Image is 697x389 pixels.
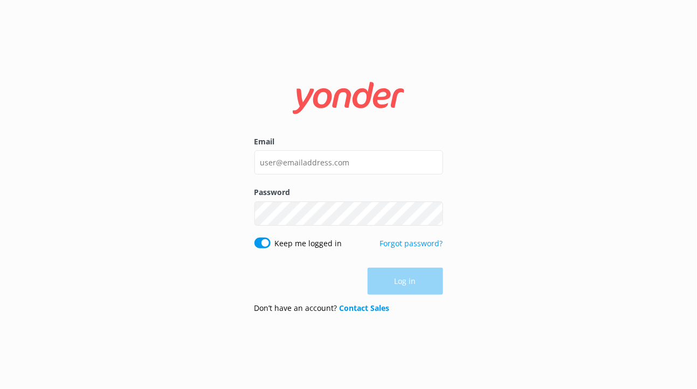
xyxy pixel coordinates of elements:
input: user@emailaddress.com [254,150,443,175]
label: Keep me logged in [275,238,342,249]
label: Password [254,186,443,198]
a: Contact Sales [340,303,390,313]
a: Forgot password? [380,238,443,248]
label: Email [254,136,443,148]
p: Don’t have an account? [254,302,390,314]
button: Show password [422,203,443,224]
